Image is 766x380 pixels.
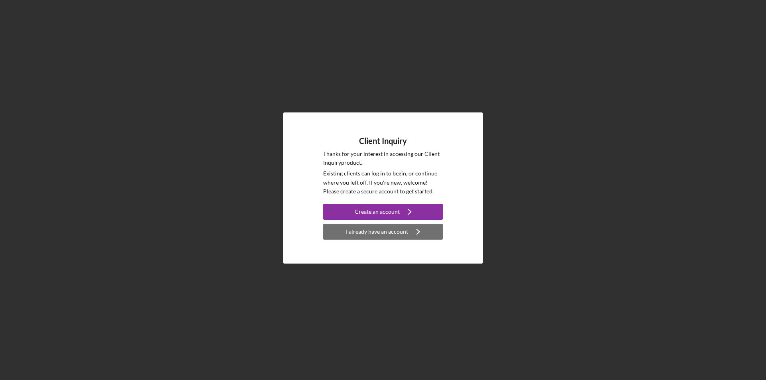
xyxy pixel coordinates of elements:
[323,204,443,222] a: Create an account
[323,224,443,240] button: I already have an account
[323,169,443,196] p: Existing clients can log in to begin, or continue where you left off. If you're new, welcome! Ple...
[359,136,407,146] h4: Client Inquiry
[323,204,443,220] button: Create an account
[346,224,408,240] div: I already have an account
[355,204,400,220] div: Create an account
[323,150,443,167] p: Thanks for your interest in accessing our Client Inquiry product.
